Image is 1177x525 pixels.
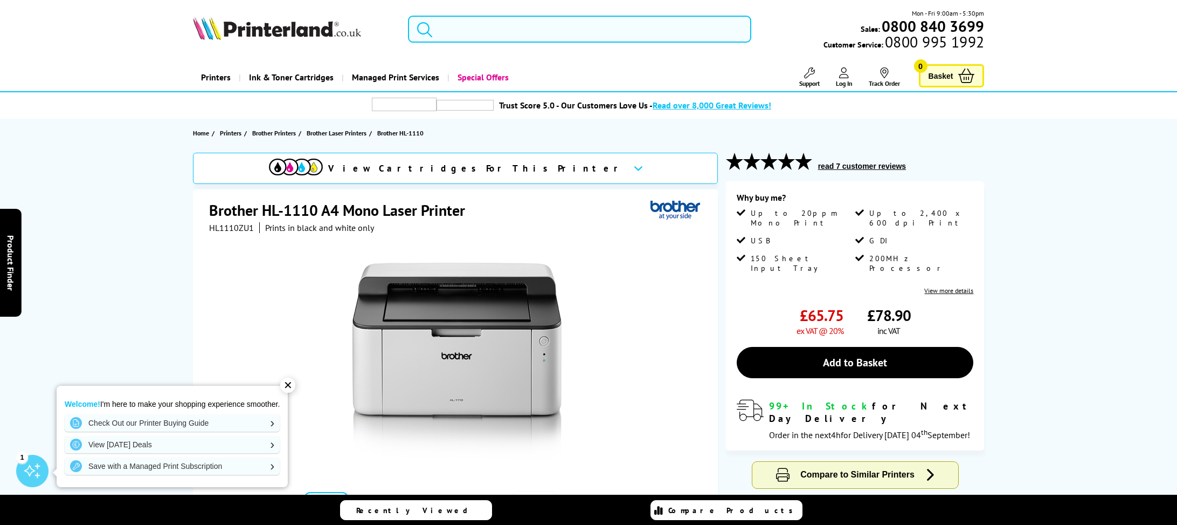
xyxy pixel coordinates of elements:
[912,8,984,18] span: Mon - Fri 9:00am - 5:30pm
[668,506,799,515] span: Compare Products
[737,192,974,208] div: Why buy me?
[751,236,770,246] span: USB
[769,400,974,425] div: for Next Day Delivery
[650,200,700,220] img: Brother
[372,98,437,111] img: trustpilot rating
[351,255,562,466] img: Brother HL-1110
[209,200,476,220] h1: Brother HL-1110 A4 Mono Laser Printer
[752,462,958,488] button: Compare to Similar Printers
[220,127,244,139] a: Printers
[209,222,254,233] span: HL1110ZU1
[377,129,424,137] span: Brother HL-1110
[265,222,374,233] i: Prints in black and white only
[280,378,295,393] div: ✕
[831,429,841,440] span: 4h
[269,159,323,175] img: cmyk-icon.svg
[815,161,909,171] button: read 7 customer reviews
[307,127,369,139] a: Brother Laser Printers
[307,127,366,139] span: Brother Laser Printers
[328,162,625,174] span: View Cartridges For This Printer
[799,67,820,87] a: Support
[836,79,853,87] span: Log In
[880,21,984,31] a: 0800 840 3699
[342,64,447,91] a: Managed Print Services
[193,127,209,139] span: Home
[220,127,241,139] span: Printers
[800,305,843,325] span: £65.75
[193,64,239,91] a: Printers
[356,506,479,515] span: Recently Viewed
[919,64,985,87] a: Basket 0
[252,127,299,139] a: Brother Printers
[914,59,927,73] span: 0
[65,414,280,432] a: Check Out our Printer Buying Guide
[447,64,517,91] a: Special Offers
[737,400,974,440] div: modal_delivery
[921,427,927,437] sup: th
[823,37,984,50] span: Customer Service:
[65,399,280,409] p: I'm here to make your shopping experience smoother.
[653,100,771,111] span: Read over 8,000 Great Reviews!
[193,127,212,139] a: Home
[65,458,280,475] a: Save with a Managed Print Subscription
[867,305,911,325] span: £78.90
[861,24,880,34] span: Sales:
[924,287,973,295] a: View more details
[340,500,492,520] a: Recently Viewed
[751,208,853,228] span: Up to 20ppm Mono Print
[5,235,16,290] span: Product Finder
[869,254,972,273] span: 200MHz Processor
[650,500,802,520] a: Compare Products
[869,208,972,228] span: Up to 2,400 x 600 dpi Print
[751,254,853,273] span: 150 Sheet Input Tray
[877,325,900,336] span: inc VAT
[869,67,900,87] a: Track Order
[800,470,915,479] span: Compare to Similar Printers
[193,16,361,40] img: Printerland Logo
[239,64,342,91] a: Ink & Toner Cartridges
[249,64,334,91] span: Ink & Toner Cartridges
[437,100,494,111] img: trustpilot rating
[16,451,28,463] div: 1
[193,16,394,42] a: Printerland Logo
[929,69,953,83] span: Basket
[869,236,888,246] span: GDI
[797,325,843,336] span: ex VAT @ 20%
[499,100,771,111] a: Trust Score 5.0 - Our Customers Love Us -Read over 8,000 Great Reviews!
[836,67,853,87] a: Log In
[883,37,984,47] span: 0800 995 1992
[65,400,100,408] strong: Welcome!
[769,429,970,440] span: Order in the next for Delivery [DATE] 04 September!
[882,16,984,36] b: 0800 840 3699
[252,127,296,139] span: Brother Printers
[799,79,820,87] span: Support
[65,436,280,453] a: View [DATE] Deals
[769,400,872,412] span: 99+ In Stock
[737,347,974,378] a: Add to Basket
